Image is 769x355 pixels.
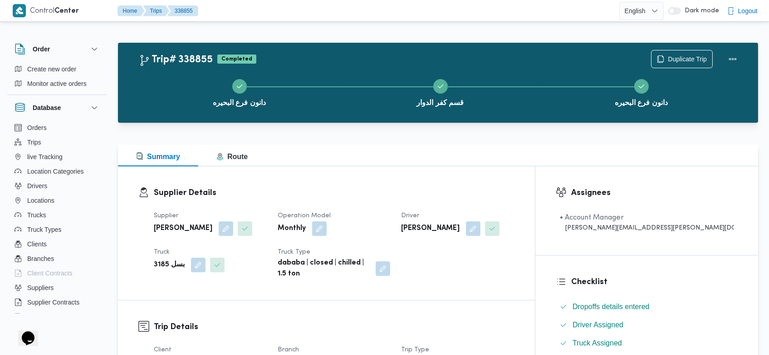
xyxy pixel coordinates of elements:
svg: Step 3 is complete [638,83,645,90]
span: Supplier Contracts [27,297,79,308]
span: Devices [27,311,50,322]
button: Client Contracts [11,266,103,280]
button: دانون فرع البحيره [139,68,340,115]
span: Driver Assigned [573,321,623,329]
span: Driver [401,213,419,219]
button: Orders [11,120,103,135]
div: [PERSON_NAME][EMAIL_ADDRESS][PERSON_NAME][DOMAIN_NAME] [560,223,734,233]
span: دانون فرع البحيره [615,97,668,108]
button: قسم كفر الدوار [340,68,541,115]
span: Locations [27,195,54,206]
div: Database [7,120,107,317]
button: Create new order [11,62,103,76]
button: Branches [11,251,103,266]
h3: Order [33,44,50,55]
span: Truck Type [278,249,310,255]
iframe: chat widget [9,319,38,346]
b: dababa | closed | chilled | 1.5 ton [278,258,370,280]
button: Supplier Contracts [11,295,103,310]
span: Truck Assigned [573,338,622,349]
h3: Checklist [571,276,738,288]
b: Monthly [278,223,306,234]
span: Driver Assigned [573,320,623,330]
b: Center [55,8,79,15]
span: Duplicate Trip [668,54,707,65]
div: • Account Manager [560,212,734,223]
button: Driver Assigned [556,318,738,332]
b: Completed [221,56,252,62]
span: Monitor active orders [27,78,87,89]
svg: Step 1 is complete [236,83,243,90]
button: دانون فرع البحيره [541,68,742,115]
span: Supplier [154,213,178,219]
span: Trip Type [401,347,429,353]
span: Clients [27,239,47,250]
span: Dropoffs details entered [573,303,650,310]
button: Duplicate Trip [651,50,713,68]
svg: Step 2 is complete [437,83,444,90]
span: Create new order [27,64,76,75]
span: Branches [27,253,54,264]
b: بسل 3185 [154,260,185,270]
span: Truck [154,249,170,255]
h2: Trip# 338855 [139,54,213,66]
span: Route [216,153,248,160]
button: Devices [11,310,103,324]
button: Trucks [11,208,103,222]
button: Drivers [11,179,103,193]
button: Suppliers [11,280,103,295]
button: Locations [11,193,103,208]
span: Trucks [27,210,46,220]
button: Truck Types [11,222,103,237]
span: دانون فرع البحيره [213,97,266,108]
button: Truck Assigned [556,336,738,350]
span: live Tracking [27,151,63,162]
button: Database [15,102,100,113]
span: Orders [27,122,47,133]
h3: Assignees [571,187,738,199]
button: Actions [724,50,742,68]
span: Summary [136,153,180,160]
h3: Supplier Details [154,187,514,199]
span: Truck Types [27,224,61,235]
button: Trips [11,135,103,150]
button: live Tracking [11,150,103,164]
span: Client Contracts [27,268,73,279]
button: 338855 [167,5,198,16]
span: Truck Assigned [573,339,622,347]
span: Logout [738,5,758,16]
h3: Trip Details [154,321,514,333]
span: قسم كفر الدوار [417,97,464,108]
button: Clients [11,237,103,251]
span: Suppliers [27,282,54,293]
span: Dropoffs details entered [573,301,650,312]
b: [PERSON_NAME] [401,223,460,234]
button: Logout [724,2,761,20]
button: Dropoffs details entered [556,300,738,314]
button: Trips [143,5,169,16]
button: Location Categories [11,164,103,179]
span: Location Categories [27,166,84,177]
span: Trips [27,137,41,148]
span: Branch [278,347,299,353]
h3: Database [33,102,61,113]
img: X8yXhbKr1z7QwAAAABJRU5ErkJggg== [13,4,26,17]
span: Drivers [27,180,47,191]
button: Home [118,5,145,16]
span: Dark mode [681,7,719,15]
button: Monitor active orders [11,76,103,91]
b: [PERSON_NAME] [154,223,212,234]
span: Operation Model [278,213,331,219]
button: Order [15,44,100,55]
span: Client [154,347,171,353]
span: Completed [217,55,256,64]
div: Order [7,62,107,95]
span: • Account Manager abdallah.mohamed@illa.com.eg [560,212,734,233]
